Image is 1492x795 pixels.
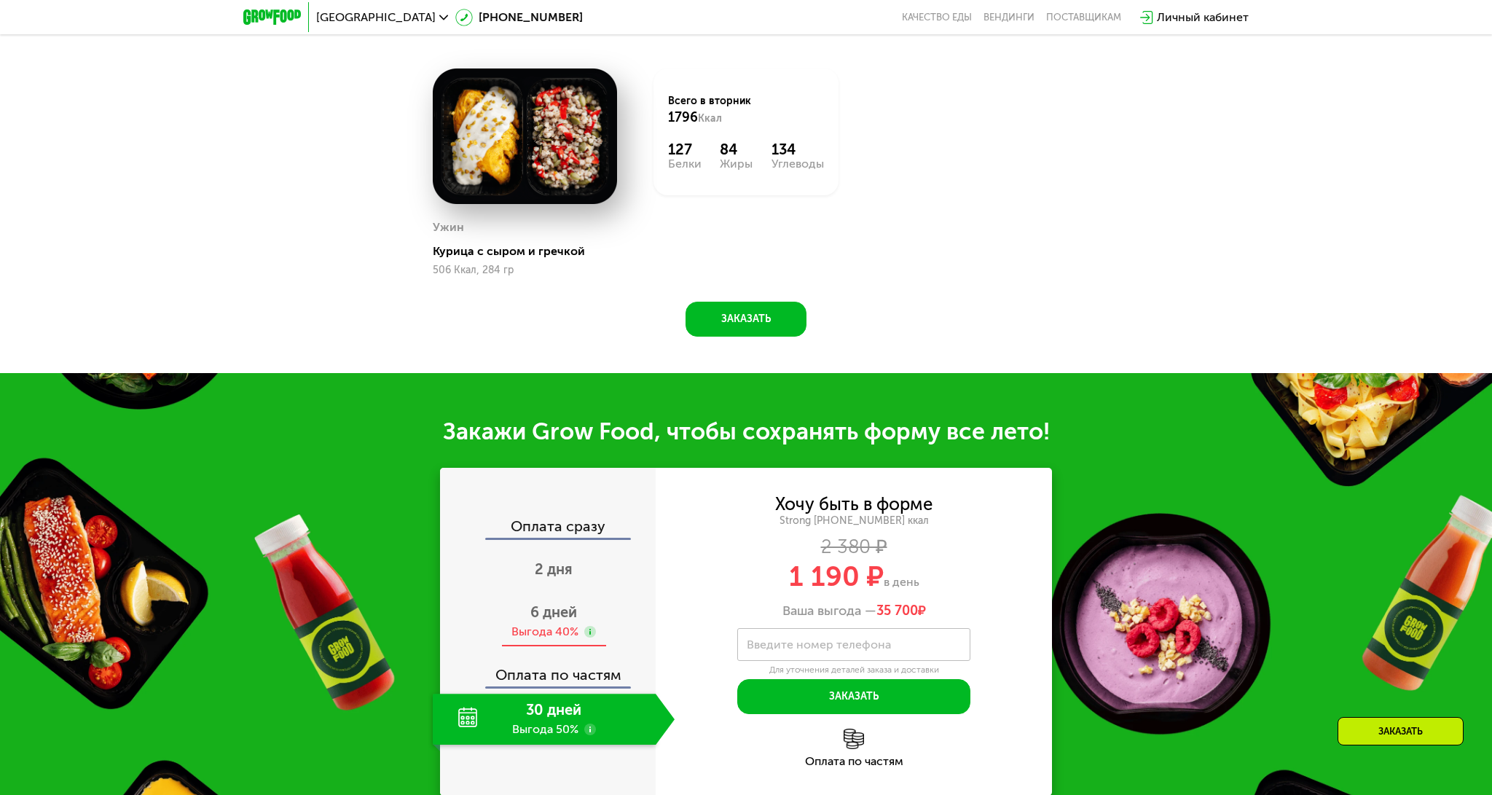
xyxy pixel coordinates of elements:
[983,12,1034,23] a: Вендинги
[441,519,656,538] div: Оплата сразу
[747,641,891,649] label: Введите номер телефона
[433,244,629,259] div: Курица с сыром и гречкой
[668,109,698,125] span: 1796
[720,158,753,170] div: Жиры
[737,679,970,714] button: Заказать
[876,603,918,619] span: 35 700
[1157,9,1249,26] div: Личный кабинет
[656,756,1052,767] div: Оплата по частям
[535,560,573,578] span: 2 дня
[789,560,884,593] span: 1 190 ₽
[433,265,617,276] div: 506 Ккал, 284 гр
[441,653,656,686] div: Оплата по частям
[656,539,1052,555] div: 2 380 ₽
[668,158,702,170] div: Белки
[1338,717,1464,745] div: Заказать
[1046,12,1121,23] div: поставщикам
[844,729,864,749] img: l6xcnZfty9opOoJh.png
[656,603,1052,619] div: Ваша выгода —
[668,94,823,126] div: Всего в вторник
[433,216,464,238] div: Ужин
[686,302,806,337] button: Заказать
[720,141,753,158] div: 84
[775,496,932,512] div: Хочу быть в форме
[455,9,583,26] a: [PHONE_NUMBER]
[771,141,824,158] div: 134
[902,12,972,23] a: Качество еды
[737,665,970,676] div: Для уточнения деталей заказа и доставки
[771,158,824,170] div: Углеводы
[511,624,578,640] div: Выгода 40%
[656,514,1052,528] div: Strong [PHONE_NUMBER] ккал
[884,575,919,589] span: в день
[876,603,926,619] span: ₽
[530,603,577,621] span: 6 дней
[316,12,436,23] span: [GEOGRAPHIC_DATA]
[668,141,702,158] div: 127
[698,112,722,125] span: Ккал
